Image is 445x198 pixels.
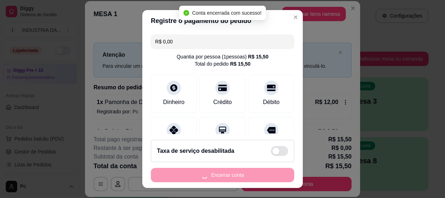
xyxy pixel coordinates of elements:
[248,53,268,60] div: R$ 15,50
[230,60,250,67] div: R$ 15,50
[213,98,232,107] div: Crédito
[163,98,185,107] div: Dinheiro
[290,11,301,23] button: Close
[183,10,189,16] span: check-circle
[263,98,279,107] div: Débito
[195,60,250,67] div: Total do pedido
[155,34,290,49] input: Ex.: hambúrguer de cordeiro
[157,147,234,155] h2: Taxa de serviço desabilitada
[177,53,268,60] div: Quantia por pessoa ( 1 pessoas)
[192,10,262,16] span: Conta encerrada com sucesso!
[142,10,303,32] header: Registre o pagamento do pedido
